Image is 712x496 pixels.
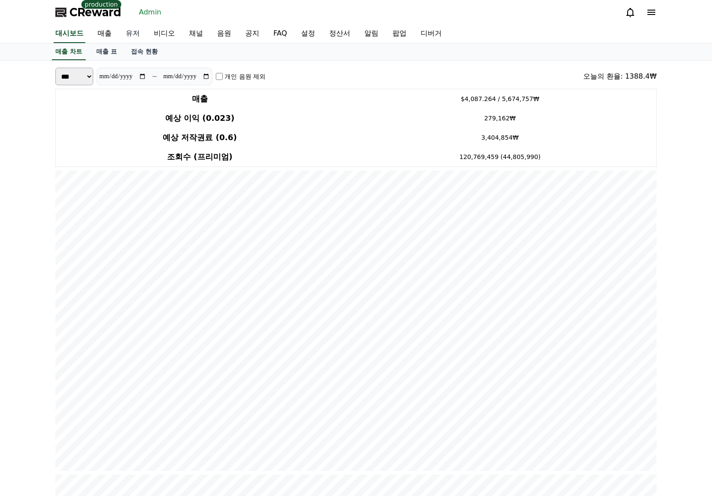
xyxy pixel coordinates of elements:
span: CReward [69,5,121,19]
span: Home [22,292,38,299]
a: 알림 [357,25,385,43]
a: FAQ [266,25,294,43]
label: 개인 음원 제외 [225,72,265,81]
a: 유저 [119,25,147,43]
span: Settings [130,292,152,299]
h4: 조회수 (프리미엄) [59,151,340,163]
h4: 예상 이익 (0.023) [59,112,340,124]
p: ~ [152,71,157,82]
a: 디버거 [414,25,449,43]
a: Messages [58,279,113,300]
h4: 매출 [59,93,340,105]
td: 3,404,854₩ [344,128,656,147]
a: 정산서 [322,25,357,43]
a: 음원 [210,25,238,43]
td: 120,769,459 (44,805,990) [344,147,656,167]
td: 279,162₩ [344,109,656,128]
td: $4,087.264 / 5,674,757₩ [344,89,656,109]
a: CReward [55,5,121,19]
a: 공지 [238,25,266,43]
a: 설정 [294,25,322,43]
a: 매출 차트 [52,43,86,60]
a: 비디오 [147,25,182,43]
a: 접속 현황 [124,43,165,60]
span: Messages [73,292,99,299]
a: 채널 [182,25,210,43]
a: Home [3,279,58,300]
h4: 예상 저작권료 (0.6) [59,131,340,144]
a: Settings [113,279,169,300]
a: Admin [135,5,165,19]
a: 매출 [91,25,119,43]
a: 대시보드 [54,25,85,43]
div: 오늘의 환율: 1388.4₩ [583,71,657,82]
a: 팝업 [385,25,414,43]
a: 매출 표 [89,43,124,60]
